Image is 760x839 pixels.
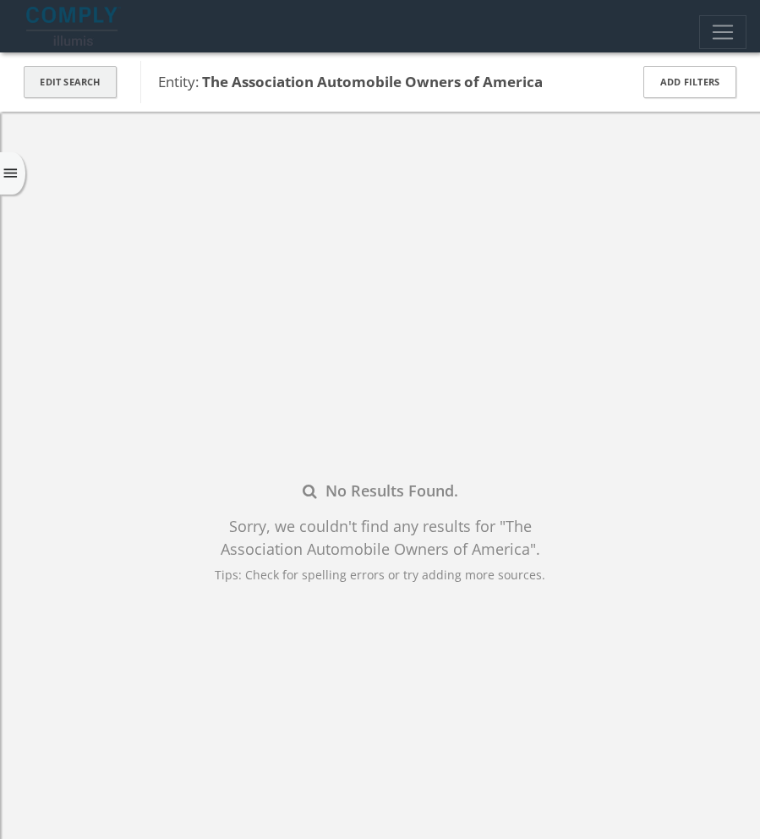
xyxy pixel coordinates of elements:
button: Add Filters [643,66,736,99]
i: menu [2,165,19,183]
div: Sorry, we couldn't find any results for " The Association Automobile Owners of America " . [190,515,571,561]
b: The Association Automobile Owners of America [202,72,543,91]
button: Edit Search [24,66,117,99]
div: No Results Found. [190,480,571,502]
div: Tips: Check for spelling errors or try adding more sources. [190,566,571,584]
span: Entity: [158,72,543,91]
button: Toggle navigation [699,15,746,49]
img: illumis [26,7,121,46]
